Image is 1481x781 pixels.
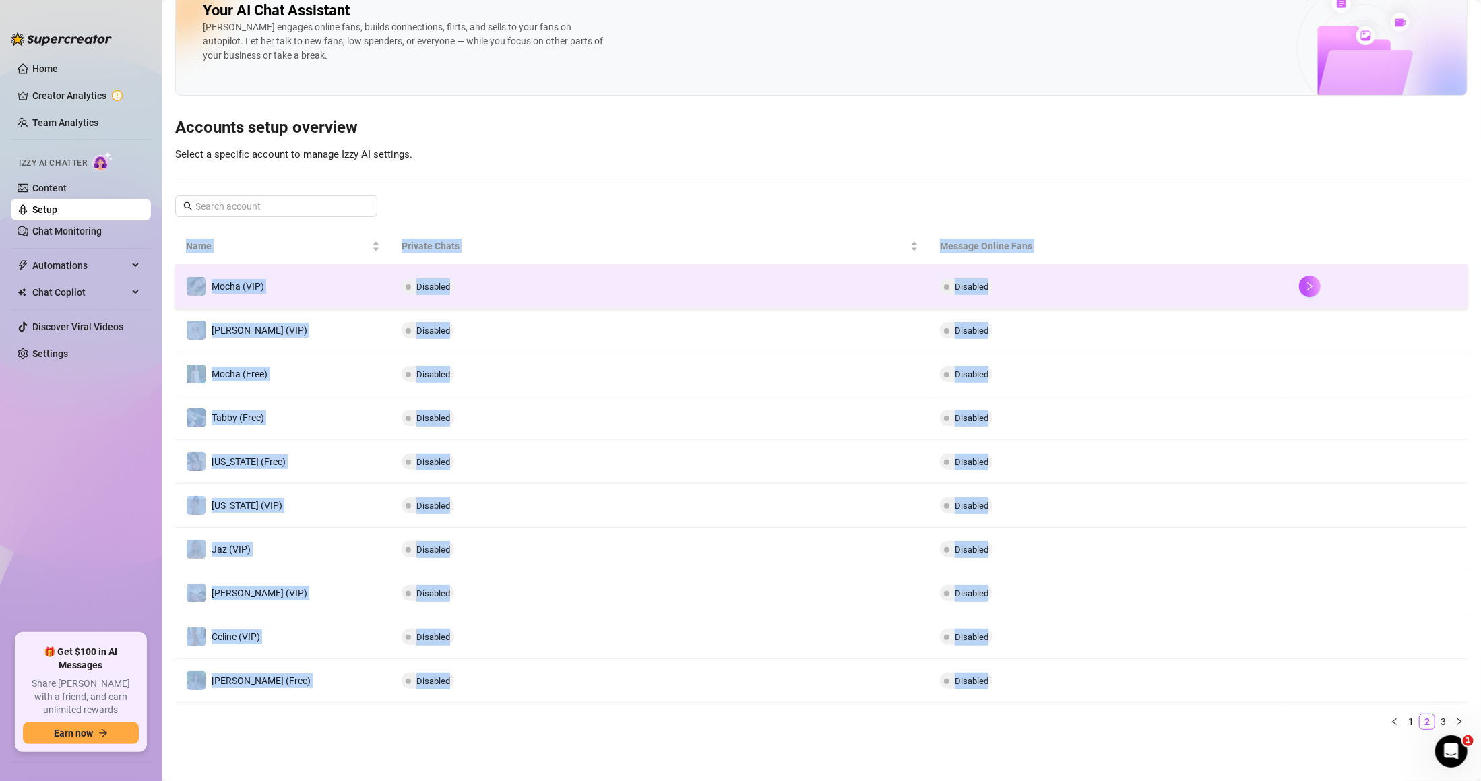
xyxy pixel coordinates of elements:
a: Settings [32,348,68,359]
span: Disabled [955,457,988,467]
a: Chat Monitoring [32,226,102,237]
span: Automations [32,255,128,276]
span: Disabled [955,413,988,423]
span: Celine (VIP) [212,631,260,642]
span: 🎁 Get $100 in AI Messages [23,646,139,672]
span: thunderbolt [18,260,28,271]
span: [PERSON_NAME] (VIP) [212,325,307,336]
li: Previous Page [1387,714,1403,730]
span: Disabled [416,544,450,555]
span: left [1391,718,1399,726]
span: Disabled [955,325,988,336]
span: [PERSON_NAME] (Free) [212,675,311,686]
img: Jaz (VIP) [187,540,206,559]
span: Disabled [955,588,988,598]
span: Disabled [416,325,450,336]
th: Message Online Fans [929,228,1288,265]
span: [PERSON_NAME] (VIP) [212,588,307,598]
li: 1 [1403,714,1419,730]
input: Search account [195,199,358,214]
img: Georgia (Free) [187,452,206,471]
img: Ellie (VIP) [187,321,206,340]
a: Home [32,63,58,74]
div: [PERSON_NAME] engages online fans, builds connections, flirts, and sells to your fans on autopilo... [203,20,607,63]
a: 1 [1404,714,1418,729]
a: Discover Viral Videos [32,321,123,332]
span: Disabled [416,413,450,423]
span: 1 [1463,735,1474,746]
img: Chloe (VIP) [187,584,206,602]
img: logo-BBDzfeDw.svg [11,32,112,46]
span: Disabled [955,369,988,379]
span: Chat Copilot [32,282,128,303]
li: 3 [1435,714,1451,730]
span: Disabled [955,544,988,555]
span: right [1305,282,1315,291]
span: Disabled [416,676,450,686]
span: Earn now [54,728,93,739]
span: [US_STATE] (VIP) [212,500,282,511]
span: Disabled [416,632,450,642]
span: Izzy AI Chatter [19,157,87,170]
span: Disabled [416,457,450,467]
a: 3 [1436,714,1451,729]
span: search [183,201,193,211]
span: Disabled [955,676,988,686]
img: Mocha (VIP) [187,277,206,296]
img: Chloe (Free) [187,671,206,690]
li: 2 [1419,714,1435,730]
span: Mocha (Free) [212,369,267,379]
a: Content [32,183,67,193]
span: Mocha (VIP) [212,281,264,292]
h2: Your AI Chat Assistant [203,1,350,20]
span: Private Chats [402,239,908,253]
img: Georgia (VIP) [187,496,206,515]
iframe: Intercom live chat [1435,735,1468,768]
a: Creator Analytics exclamation-circle [32,85,140,106]
img: Tabby (Free) [187,408,206,427]
img: Celine (VIP) [187,627,206,646]
span: [US_STATE] (Free) [212,456,286,467]
a: Team Analytics [32,117,98,128]
span: Share [PERSON_NAME] with a friend, and earn unlimited rewards [23,677,139,717]
span: Disabled [955,501,988,511]
th: Private Chats [391,228,929,265]
span: Name [186,239,369,253]
span: Select a specific account to manage Izzy AI settings. [175,148,412,160]
a: Setup [32,204,57,215]
button: Earn nowarrow-right [23,722,139,744]
th: Name [175,228,391,265]
img: AI Chatter [92,152,113,171]
span: Jaz (VIP) [212,544,251,555]
h3: Accounts setup overview [175,117,1468,139]
span: arrow-right [98,728,108,738]
img: Mocha (Free) [187,365,206,383]
span: Disabled [955,632,988,642]
span: Disabled [416,588,450,598]
li: Next Page [1451,714,1468,730]
span: Disabled [416,501,450,511]
span: right [1455,718,1463,726]
span: Disabled [416,369,450,379]
button: right [1451,714,1468,730]
button: right [1299,276,1321,297]
span: Disabled [416,282,450,292]
a: 2 [1420,714,1435,729]
span: Tabby (Free) [212,412,264,423]
img: Chat Copilot [18,288,26,297]
button: left [1387,714,1403,730]
span: Disabled [955,282,988,292]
